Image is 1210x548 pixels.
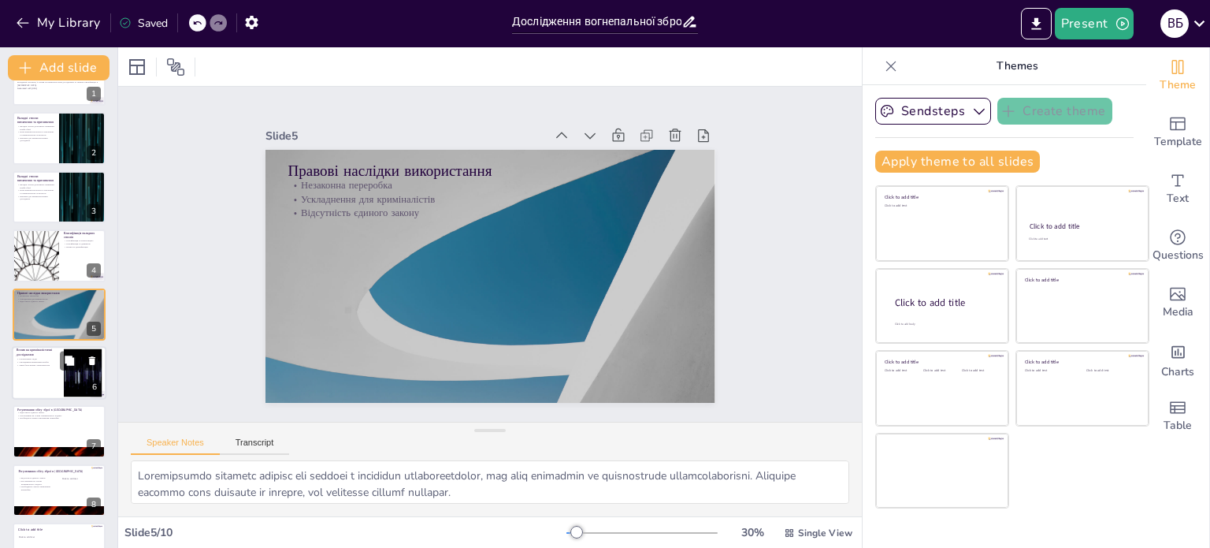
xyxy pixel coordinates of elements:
div: 8 [13,464,106,516]
p: Класифікація за довжиною [64,243,101,246]
button: Present [1055,8,1134,39]
div: Click to add title [1030,222,1134,231]
button: Speaker Notes [131,438,220,455]
div: 7 [87,439,101,453]
div: 3 [87,204,101,218]
p: Регулювання обігу зброї в [GEOGRAPHIC_DATA] [18,469,98,474]
div: Slide 5 [265,129,545,144]
p: Вкладні стволи: визначення та призначення [17,174,54,183]
div: Layout [124,54,150,80]
div: Click to add text [1029,237,1134,241]
p: Необхідність чіткого визначення переробки [18,486,53,491]
div: Click to add text [1086,369,1136,373]
span: Template [1154,133,1202,151]
button: Create theme [997,98,1112,125]
div: 30 % [733,525,771,540]
p: Регулювання обігу зброї в [GEOGRAPHIC_DATA] [17,408,101,412]
p: Незаконна переробка [288,178,692,192]
span: Position [166,58,185,76]
div: 1 [13,54,106,106]
div: 8 [87,498,101,512]
p: Регулювання на основі Кримінального кодексу [18,479,53,485]
p: Вкладні стволи: визначення та призначення [17,115,54,124]
div: Slide 5 / 10 [124,525,566,540]
p: Вплив на криміналістичні дослідження [17,348,59,356]
div: Click to add title [1025,276,1138,282]
button: Duplicate Slide [60,351,79,370]
div: Saved [119,16,168,31]
div: 1 [87,87,101,101]
textarea: Loremipsumdo sitametc adipisc eli seddoei t incididun utlaboreetdolor, mag aliq enimadmin ve quis... [131,460,849,504]
p: Правові наслідки використання [288,160,692,181]
span: Table [1164,417,1192,434]
p: Ускладнення для криміналістів [288,192,692,207]
p: Виклики для криміналістичних досліджень [17,136,54,141]
button: Export to PowerPoint [1021,8,1052,39]
button: My Library [12,10,107,35]
button: Delete Slide [83,351,102,370]
div: https://cdn.sendsteps.com/images/logo/sendsteps_logo_white.pnghttps://cdn.sendsteps.com/images/lo... [13,171,106,223]
div: 2 [87,146,101,160]
div: Add charts and graphs [1146,331,1209,388]
div: 7 [13,405,106,457]
p: Вплив на ідентифікацію [64,245,101,248]
p: Вони використовуються в легальному та кримінальному контекстах [17,188,54,194]
p: Спотворення слідів [17,358,59,361]
span: Charts [1161,363,1194,381]
button: Sendsteps [875,98,991,125]
div: Click to add title [885,359,997,365]
div: Add text boxes [1146,161,1209,218]
button: В Б [1160,8,1189,39]
div: Click to add text [885,204,997,208]
p: Ускладнення для криміналістів [17,297,101,300]
div: 6 [87,380,102,394]
p: Правові наслідки використання [17,290,101,295]
span: Theme [1160,76,1196,94]
p: Вони використовуються в легальному та кримінальному контекстах [17,130,54,136]
div: https://cdn.sendsteps.com/images/logo/sendsteps_logo_white.pnghttps://cdn.sendsteps.com/images/lo... [12,346,106,400]
div: Add a table [1146,388,1209,445]
p: Вкладні стволи дозволяють змінювати калібр зброї [17,183,54,188]
p: Themes [904,47,1130,85]
div: Click to add text [923,369,959,373]
span: Text [1167,190,1189,207]
input: Insert title [512,10,681,33]
div: Click to add title [895,296,996,310]
p: Регулювання на основі Кримінального кодексу [17,414,101,417]
div: Get real-time input from your audience [1146,218,1209,274]
div: Click to add text [962,369,997,373]
div: Click to add title [885,194,997,200]
p: Класифікація вкладних стволів [64,231,101,240]
p: Відсутність єдиного закону [17,300,101,303]
p: Виклики для криміналістичних досліджень [17,195,54,200]
p: Класифікація за конструкцією [64,240,101,243]
p: Презентація охоплює технічні та правові аспекти використання вогнепальної зброї з вкладними ствол... [17,78,101,87]
p: Необхідність чіткого визначення переробки [17,417,101,420]
span: Single View [798,527,852,539]
button: Transcript [220,438,290,455]
button: Add slide [8,55,109,80]
div: Add ready made slides [1146,104,1209,161]
div: Click to add text [1025,369,1075,373]
div: Click to add title [1025,359,1138,365]
button: Apply theme to all slides [875,151,1040,173]
p: Відсутність єдиного закону [18,477,53,480]
div: https://cdn.sendsteps.com/images/logo/sendsteps_logo_white.pnghttps://cdn.sendsteps.com/images/lo... [13,112,106,164]
div: В Б [1160,9,1189,38]
p: Ускладнення визначення калібру [17,360,59,363]
div: 5 [87,322,101,336]
div: https://cdn.sendsteps.com/images/logo/sendsteps_logo_white.pnghttps://cdn.sendsteps.com/images/lo... [13,289,106,341]
p: Відсутність єдиного закону [17,412,101,415]
div: 4 [87,263,101,278]
span: Click to add text [19,535,35,539]
span: Media [1163,304,1193,321]
div: Change the overall theme [1146,47,1209,104]
p: Відсутність єдиного закону [288,206,692,220]
div: Click to add body [895,322,994,326]
div: Add images, graphics, shapes or video [1146,274,1209,331]
p: Вкладні стволи дозволяють змінювати калібр зброї [17,125,54,130]
p: Незаконна переробка [17,294,101,297]
p: Generated with [URL] [17,87,101,90]
p: Зміна балістичних характеристик [17,363,59,367]
div: Click to add text [885,369,920,373]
